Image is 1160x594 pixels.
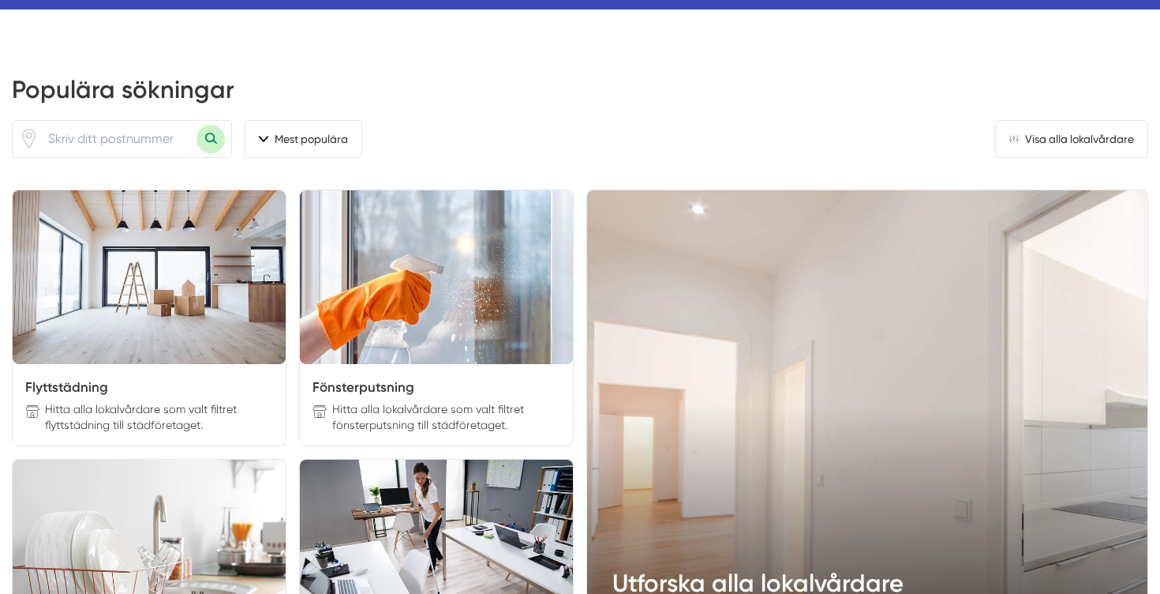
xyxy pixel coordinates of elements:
[19,129,39,148] span: Klicka för att använda din position.
[196,125,225,153] button: Sök med postnummer
[25,379,108,395] a: Flyttstädning
[45,401,273,433] p: Hitta alla lokalvårdare som valt filtret flyttstädning till städföretaget.
[312,379,414,395] a: Fönsterputsning
[245,120,362,158] button: Mest populära
[13,190,286,364] img: Flyttstädning
[995,120,1148,158] a: Visa alla lokalvårdare
[332,401,560,433] p: Hitta alla lokalvårdare som valt filtret fönsterputsning till städföretaget.
[245,120,362,158] span: filter-section
[300,190,573,364] img: Fönsterputsning
[12,73,1148,119] h2: Populära sökningar
[19,129,39,148] svg: Pin / Karta
[39,121,196,157] input: Skriv ditt postnummer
